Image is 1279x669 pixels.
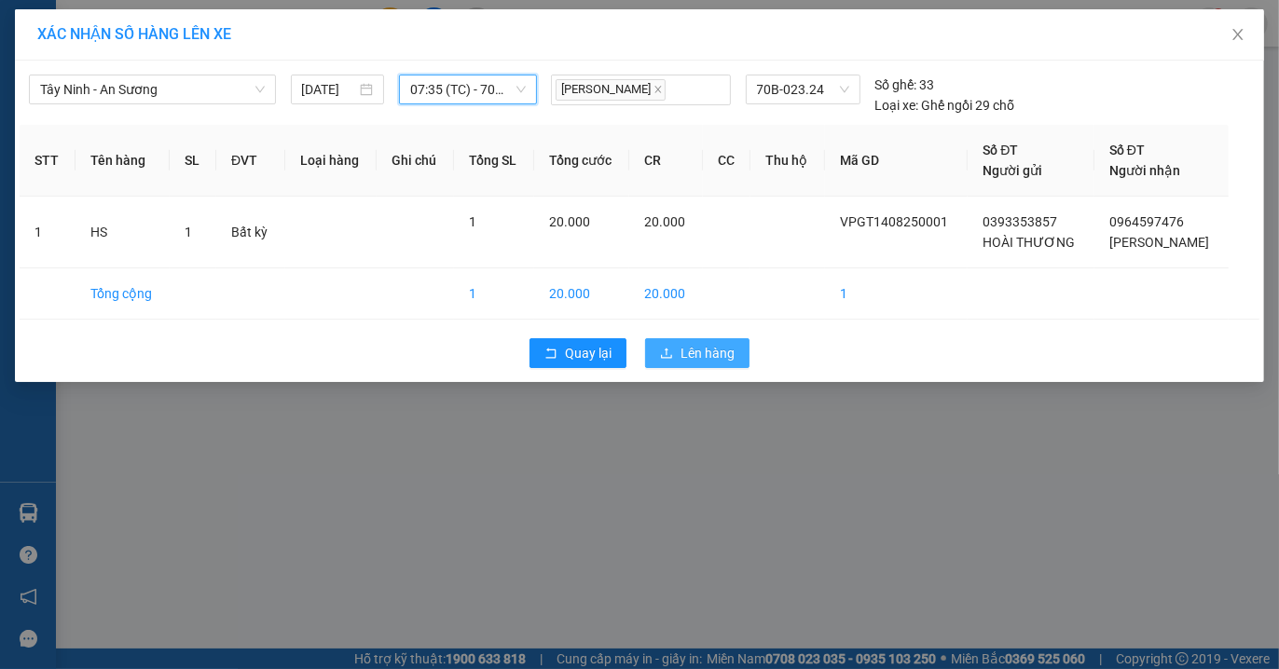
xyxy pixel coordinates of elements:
[6,135,114,146] span: In ngày:
[983,143,1018,157] span: Số ĐT
[76,125,170,197] th: Tên hàng
[216,197,284,268] td: Bất kỳ
[1212,9,1264,61] button: Close
[40,75,265,103] span: Tây Ninh - An Sương
[1109,235,1209,250] span: [PERSON_NAME]
[37,25,231,43] span: XÁC NHẬN SỐ HÀNG LÊN XE
[454,268,534,320] td: 1
[93,118,196,132] span: VPGT1408250001
[653,85,663,94] span: close
[534,125,629,197] th: Tổng cước
[629,268,703,320] td: 20.000
[6,120,196,131] span: [PERSON_NAME]:
[757,75,849,103] span: 70B-023.24
[875,75,935,95] div: 33
[147,56,256,79] span: 01 Võ Văn Truyện, KP.1, Phường 2
[1109,214,1184,229] span: 0964597476
[50,101,228,116] span: -----------------------------------------
[1231,27,1245,42] span: close
[185,225,192,239] span: 1
[875,75,917,95] span: Số ghế:
[20,197,76,268] td: 1
[556,79,666,101] span: [PERSON_NAME]
[147,10,255,26] strong: ĐỒNG PHƯỚC
[660,347,673,362] span: upload
[76,268,170,320] td: Tổng cộng
[20,125,76,197] th: STT
[377,125,454,197] th: Ghi chú
[840,214,948,229] span: VPGT1408250001
[7,11,89,93] img: logo
[875,95,919,116] span: Loại xe:
[469,214,476,229] span: 1
[41,135,114,146] span: 07:20:41 [DATE]
[681,343,735,363] span: Lên hàng
[147,30,251,53] span: Bến xe [GEOGRAPHIC_DATA]
[1109,143,1145,157] span: Số ĐT
[544,347,557,362] span: rollback
[302,79,357,100] input: 14/08/2025
[750,125,825,197] th: Thu hộ
[825,125,968,197] th: Mã GD
[534,268,629,320] td: 20.000
[983,163,1042,178] span: Người gửi
[1109,163,1180,178] span: Người nhận
[703,125,751,197] th: CC
[76,197,170,268] td: HS
[216,125,284,197] th: ĐVT
[825,268,968,320] td: 1
[875,95,1015,116] div: Ghế ngồi 29 chỗ
[645,338,750,368] button: uploadLên hàng
[170,125,216,197] th: SL
[549,214,590,229] span: 20.000
[529,338,626,368] button: rollbackQuay lại
[629,125,703,197] th: CR
[410,75,526,103] span: 07:35 (TC) - 70B-023.24
[147,83,228,94] span: Hotline: 19001152
[565,343,612,363] span: Quay lại
[644,214,685,229] span: 20.000
[983,214,1057,229] span: 0393353857
[454,125,534,197] th: Tổng SL
[983,235,1075,250] span: HOÀI THƯƠNG
[285,125,377,197] th: Loại hàng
